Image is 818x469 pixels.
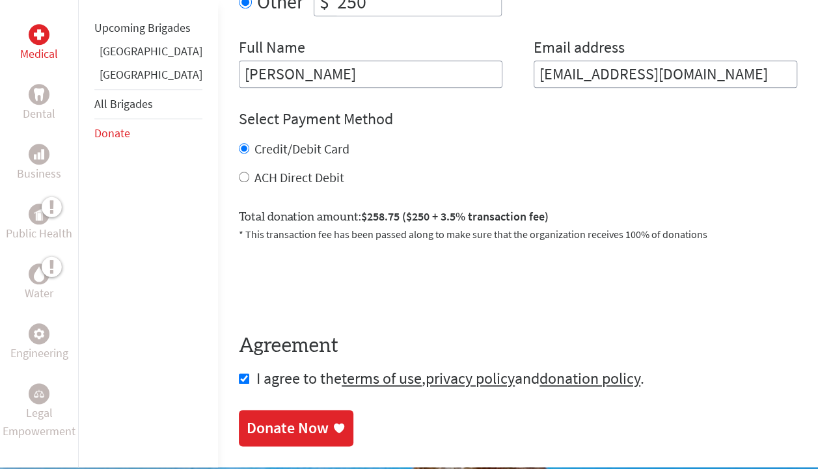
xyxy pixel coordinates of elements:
h4: Agreement [239,334,797,358]
span: I agree to the , and . [256,368,644,388]
p: Engineering [10,344,68,362]
a: Legal EmpowermentLegal Empowerment [3,383,75,440]
p: Dental [23,105,55,123]
a: Donate [94,126,130,141]
div: Medical [29,24,49,45]
p: Public Health [6,224,72,243]
a: EngineeringEngineering [10,323,68,362]
img: Medical [34,29,44,40]
p: Water [25,284,53,302]
li: Donate [94,119,202,148]
a: MedicalMedical [20,24,58,63]
li: Panama [94,66,202,89]
label: ACH Direct Debit [254,169,344,185]
div: Dental [29,84,49,105]
div: Legal Empowerment [29,383,49,404]
input: Enter Full Name [239,60,502,88]
a: Donate Now [239,410,353,446]
h4: Select Payment Method [239,109,797,129]
label: Total donation amount: [239,208,549,226]
li: Upcoming Brigades [94,14,202,42]
div: Donate Now [247,418,329,438]
span: $258.75 ($250 + 3.5% transaction fee) [361,209,549,224]
label: Full Name [239,37,305,60]
div: Water [29,263,49,284]
a: terms of use [342,368,422,388]
img: Dental [34,88,44,101]
a: Public HealthPublic Health [6,204,72,243]
iframe: reCAPTCHA [239,258,437,308]
input: Your Email [534,60,797,88]
img: Water [34,267,44,282]
a: Upcoming Brigades [94,20,191,35]
label: Email address [534,37,625,60]
label: Credit/Debit Card [254,141,349,157]
img: Legal Empowerment [34,390,44,397]
p: Business [17,165,61,183]
li: Ghana [94,42,202,66]
p: * This transaction fee has been passed along to make sure that the organization receives 100% of ... [239,226,797,242]
li: All Brigades [94,89,202,119]
a: All Brigades [94,96,153,111]
a: [GEOGRAPHIC_DATA] [100,44,202,59]
a: DentalDental [23,84,55,123]
a: donation policy [539,368,640,388]
div: Public Health [29,204,49,224]
a: [GEOGRAPHIC_DATA] [100,67,202,82]
p: Legal Empowerment [3,404,75,440]
img: Engineering [34,328,44,339]
a: WaterWater [25,263,53,302]
a: privacy policy [426,368,515,388]
p: Medical [20,45,58,63]
img: Public Health [34,208,44,221]
img: Business [34,149,44,159]
div: Engineering [29,323,49,344]
a: BusinessBusiness [17,144,61,183]
div: Business [29,144,49,165]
